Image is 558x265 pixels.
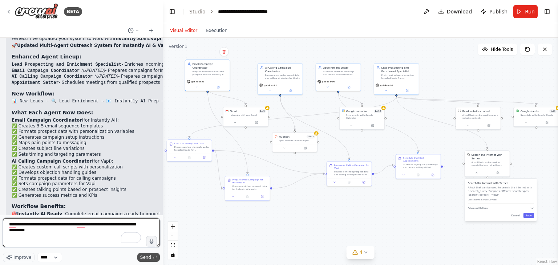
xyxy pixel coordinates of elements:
span: gpt-4o-mini [191,80,204,83]
span: Improve [13,254,31,260]
div: Search the internet with Serper [472,153,508,160]
button: Open in side panel [256,195,268,199]
code: AI Calling Campaign Coordinator [12,74,93,79]
button: zoom in [168,222,178,231]
code: 📊 New Leads → 🔍 Lead Enrichment → 📧 Instantly AI Prep → 📞 Vapi Prep → 📅 Appointment Setting [12,99,264,104]
img: Google Calendar [342,109,345,112]
g: Edge from c34ff60c-e633-4ddf-9722-d46bf0a1cef3 to c5afbfe0-f721-41bf-adc1-28aa5256b79b [395,97,489,148]
span: 4 [360,249,363,256]
div: Schedule qualified meetings and demos with interested prospects from {target_audience} for {compa... [323,70,359,76]
button: Download [435,5,475,18]
button: Cancel [509,213,522,218]
strong: Vapi [150,36,161,41]
div: Email Campaign Coordinator [193,62,228,69]
strong: Instantly AI Ready [17,211,62,216]
span: gpt-4o-mini [322,80,335,83]
button: Click to speak your automation idea [146,236,157,247]
div: A tool that can be used to search the internet with a search_query. Supports different search typ... [472,161,508,167]
button: Open in side panel [198,155,210,160]
p: Class name: SerperDevTool [468,198,534,201]
div: AI Calling Campaign Coordinator [265,66,300,73]
button: Open in side panel [246,121,267,125]
img: Gmail [226,109,229,112]
g: Edge from c34ff60c-e633-4ddf-9722-d46bf0a1cef3 to d45bb3c6-0cac-4af2-8574-6b8a15307195 [395,97,480,105]
div: Schedule Qualified Appointments [403,156,438,162]
img: Google Sheets [516,109,519,112]
div: Appointment Setter [323,66,359,69]
code: Lead Prospecting and Enrichment Specialist [12,62,121,67]
span: gpt-4o-mini [264,84,277,87]
span: Number of enabled actions [549,109,556,113]
button: Switch to previous chat [125,26,142,35]
h4: (for Instantly AI): [12,118,264,123]
nav: breadcrumb [189,8,287,15]
button: No output available [341,180,357,184]
img: HubSpot [275,135,278,138]
button: Advanced Options [468,206,534,210]
span: Advanced Options [468,207,488,209]
div: Prepare Email Campaign for Instantly AI [232,178,268,184]
div: AI Calling Campaign CoordinatorPrepare enriched prospect data and calling strategies for Vapi AI ... [258,63,303,95]
li: - Prepares campaigns for [12,74,264,80]
button: Open in side panel [426,173,439,177]
strong: What Each Agent Now Does: [12,110,93,115]
div: Enrich Incoming Lead Data [174,142,204,145]
div: Sync data with Google Sheets [521,114,557,117]
div: HubSpotHubspot1of32Sync records from HubSpot [272,132,318,152]
button: Open in side panel [488,171,508,175]
div: SerperDevToolSearch the internet with SerperA tool that can be used to search the internet with a... [465,150,510,177]
div: Prepare AI Calling Campaign for Vapi [334,164,369,170]
div: Process and enrich newly added targeted leads for {company_name}. Take raw lead information (name... [174,146,210,151]
p: ✅ Creates custom call scripts with personalization ✅ Develops objection handling guides ✅ Formats... [12,164,264,199]
button: Open in side panel [397,89,417,93]
span: Number of enabled actions [259,109,266,113]
span: Number of enabled actions [307,135,315,138]
strong: Email Campaign Coordinator [12,118,82,123]
div: Version 1 [169,44,187,49]
img: ScrapeWebsiteTool [458,109,461,112]
div: Enrich and enhance incoming targeted leads from {target_audience} for {company_name}. Take raw le... [381,74,417,79]
strong: Workflow Benefits: [12,203,66,209]
div: Hubspot [279,135,290,138]
div: Google calendar [346,109,367,113]
span: Publish [489,8,508,15]
span: Number of enabled actions [374,109,382,113]
strong: Instantly AI [159,68,188,73]
g: Edge from 98168ee1-a663-401b-961a-11930f3541e4 to 6abfd6c8-f5ed-4c53-8b9a-2130555bb027 [214,148,324,175]
div: A tool that can be used to read a website content. [462,114,498,119]
g: Edge from 6abfd6c8-f5ed-4c53-8b9a-2130555bb027 to 3fe3a211-4244-4f2b-b820-7a7281a188f0 [374,163,393,175]
button: Open in side panel [208,85,229,89]
strong: Instantly AI [114,36,142,41]
button: Delete node [219,47,229,56]
p: A tool that can be used to search the internet with a search_query. Supports different search typ... [468,186,534,197]
g: Edge from 8f0fe420-1339-4f5f-94e4-9bd52ec404bd to 6abaab8b-3f33-4583-b29d-e274b06ac65e [336,93,364,105]
div: Email Campaign CoordinatorPrepare and format enriched prospect data for Instantly AI email campai... [185,60,230,91]
textarea: To enrich screen reader interactions, please activate Accessibility in Grammarly extension settings [3,218,160,247]
div: Enrich Incoming Lead DataProcess and enrich newly added targeted leads for {company_name}. Take r... [167,139,212,162]
div: Lead Prospecting and Enrichment Specialist [381,66,417,73]
div: Prepare AI Calling Campaign for VapiPrepare enriched prospect data and calling strategies for Vap... [327,161,372,186]
button: Visual Editor [166,26,202,35]
button: Start a new chat [145,26,157,35]
span: gpt-4o-mini [380,84,393,87]
p: 🎯 - Complete email campaigns ready to import 📞 - AI calling campaigns with custom scripts 📊 - Ric... [12,211,264,240]
div: Appointment SetterSchedule qualified meetings and demos with interested prospects from {target_au... [316,63,361,91]
button: toggle interactivity [168,250,178,260]
button: Open in side panel [280,89,301,93]
div: ScrapeWebsiteToolRead website contentA tool that can be used to read a website content. [456,107,501,130]
code: Email Campaign Coordinator [12,68,80,73]
img: SerperDevTool [467,153,470,156]
span: Send [140,254,151,260]
g: Edge from 8f0fe420-1339-4f5f-94e4-9bd52ec404bd to 3fe3a211-4244-4f2b-b820-7a7281a188f0 [336,93,420,152]
li: - Schedules meetings from qualified prospects [12,80,264,86]
g: Edge from 0906748f-b999-4db8-953e-894686f33f47 to f540dcd3-2341-4d0c-a915-1b1c2b5ff898 [278,97,296,130]
button: 4 [347,246,375,259]
strong: AI Calling Campaign Coordinator [12,159,92,164]
button: Save [523,213,534,218]
h3: Search the internet with Serper [468,182,534,185]
g: Edge from 98168ee1-a663-401b-961a-11930f3541e4 to 6cb28081-1fbc-44f7-8b9f-1ee811ce7bb8 [214,148,223,190]
g: Edge from 1f39315e-5fad-429d-baba-975b3afd6964 to 4f56eb8e-d9be-4d50-8474-0d30924d5314 [206,89,247,105]
div: Read website content [462,109,490,113]
em: (UPDATED) [94,74,118,79]
button: Improve [3,253,35,262]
